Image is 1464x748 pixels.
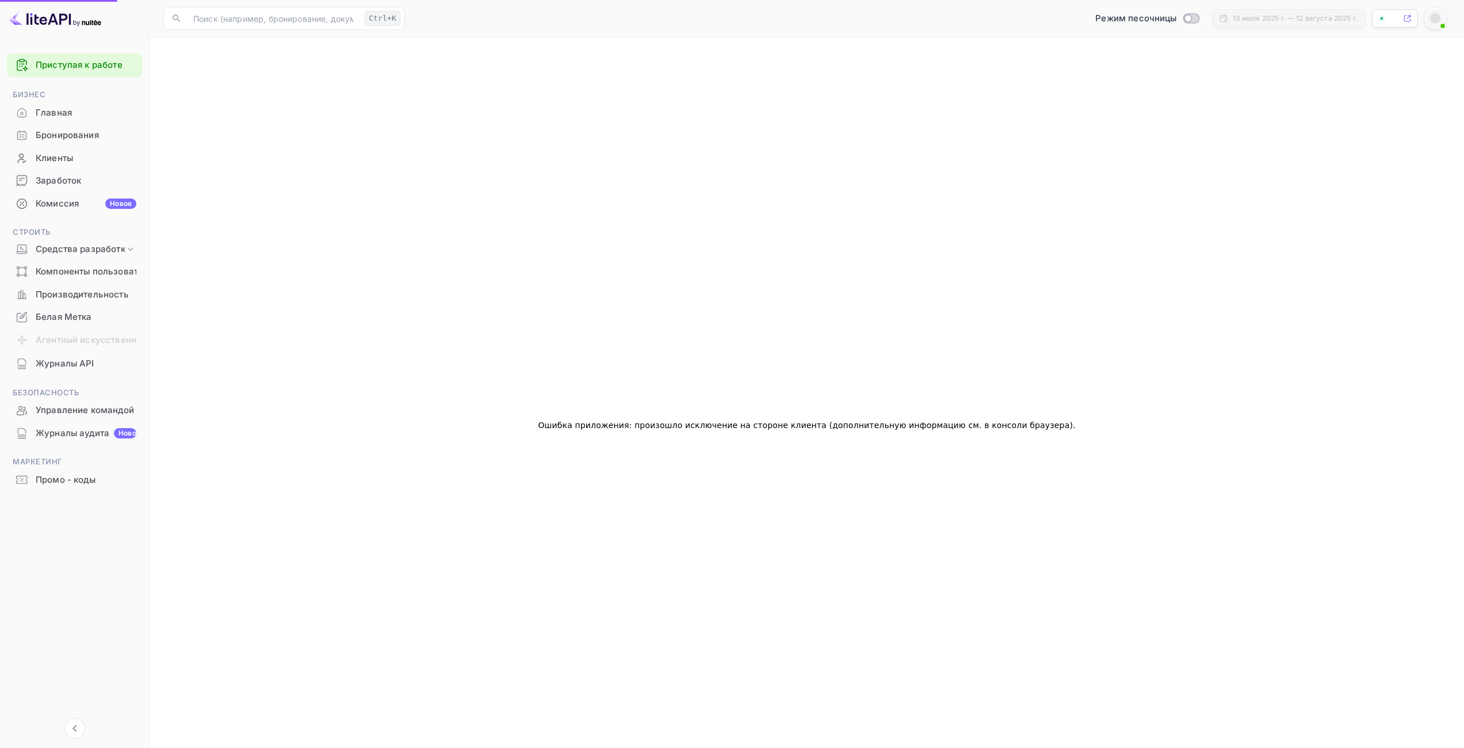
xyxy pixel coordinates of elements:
[7,353,142,374] a: Журналы API
[36,59,123,70] ya-tr-span: Приступая к работе
[1095,13,1176,24] ya-tr-span: Режим песочницы
[7,193,142,215] div: КомиссияНовое
[36,129,99,142] ya-tr-span: Бронирования
[538,421,1073,430] ya-tr-span: Ошибка приложения: произошло исключение на стороне клиента (дополнительную информацию см. в консо...
[7,469,142,490] a: Промо - коды
[110,199,132,208] ya-tr-span: Новое
[7,353,142,375] div: Журналы API
[36,404,134,417] ya-tr-span: Управление командой
[13,227,51,236] ya-tr-span: Строить
[7,469,142,491] div: Промо - коды
[1073,421,1076,430] ya-tr-span: .
[7,147,142,169] a: Клиенты
[7,124,142,147] div: Бронирования
[7,102,142,124] div: Главная
[7,399,142,421] a: Управление командой
[7,306,142,329] div: Белая Метка
[36,243,131,256] ya-tr-span: Средства разработки
[7,124,142,146] a: Бронирования
[7,422,142,444] a: Журналы аудитаНовое
[7,284,142,306] div: Производительность
[13,457,63,466] ya-tr-span: Маркетинг
[7,193,142,214] a: КомиссияНовое
[64,718,85,739] button: Свернуть навигацию
[7,102,142,123] a: Главная
[36,265,234,278] ya-tr-span: Компоненты пользовательского интерфейса
[7,54,142,77] div: Приступая к работе
[7,147,142,170] div: Клиенты
[1091,12,1203,25] div: Переключиться в производственный режим
[36,427,109,440] ya-tr-span: Журналы аудита
[36,152,73,165] ya-tr-span: Клиенты
[7,261,142,283] div: Компоненты пользовательского интерфейса
[114,428,136,438] div: Новое
[7,306,142,327] a: Белая Метка
[186,7,360,30] input: Поиск (например, бронирование, документация)
[36,474,95,487] ya-tr-span: Промо - коды
[7,261,142,282] a: Компоненты пользовательского интерфейса
[7,170,142,191] a: Заработок
[7,399,142,422] div: Управление командой
[369,14,396,22] ya-tr-span: Ctrl+K
[13,90,45,99] ya-tr-span: Бизнес
[7,422,142,445] div: Журналы аудитаНовое
[36,311,92,324] ya-tr-span: Белая Метка
[7,239,142,259] div: Средства разработки
[7,170,142,192] div: Заработок
[36,357,94,371] ya-tr-span: Журналы API
[36,197,79,211] ya-tr-span: Комиссия
[13,388,79,397] ya-tr-span: Безопасность
[1233,14,1358,22] ya-tr-span: 13 июля 2025 г. — 12 августа 2025 г.
[36,174,81,188] ya-tr-span: Заработок
[36,106,72,120] ya-tr-span: Главная
[9,9,101,28] img: Логотип LiteAPI
[36,288,129,302] ya-tr-span: Производительность
[36,59,136,72] a: Приступая к работе
[7,284,142,305] a: Производительность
